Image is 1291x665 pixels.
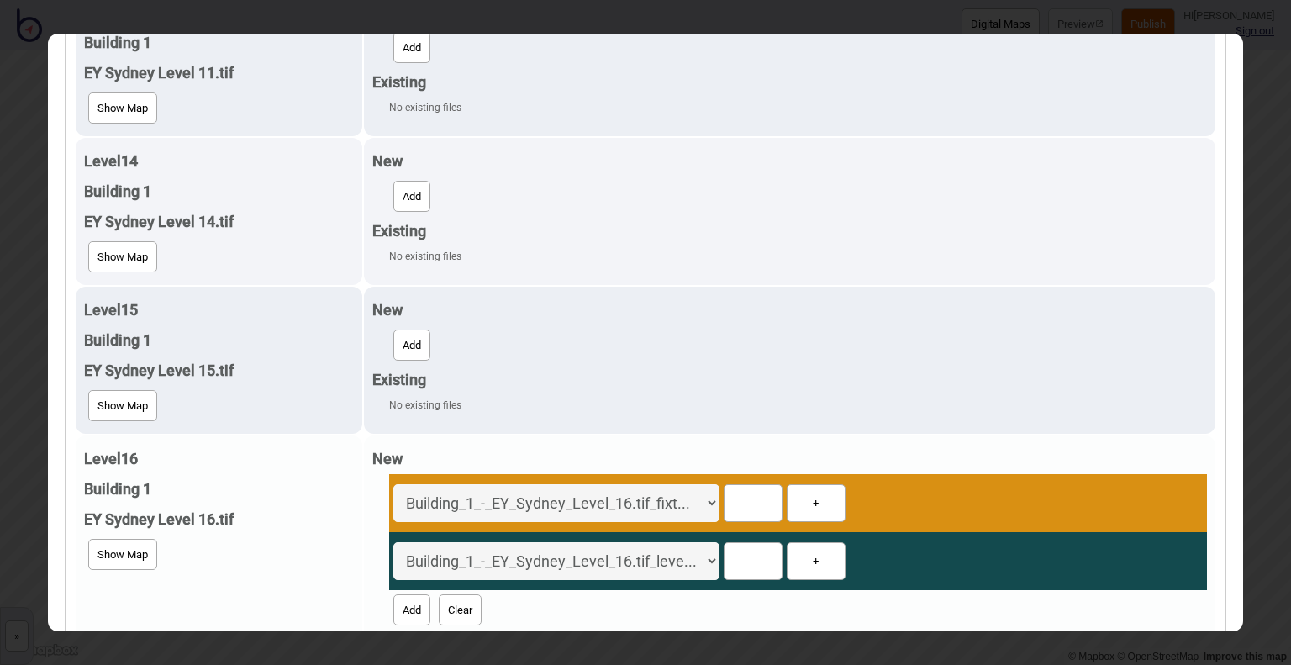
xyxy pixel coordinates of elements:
[84,325,354,356] div: Building 1
[88,241,157,272] button: Show Map
[84,474,354,504] div: Building 1
[393,594,430,625] button: Add
[84,356,354,386] div: EY Sydney Level 15.tif
[393,181,430,212] button: Add
[389,395,1207,415] div: No existing files
[84,177,354,207] div: Building 1
[787,542,846,580] button: +
[88,539,157,570] button: Show Map
[84,207,354,237] div: EY Sydney Level 14.tif
[787,484,846,522] button: +
[84,504,354,535] div: EY Sydney Level 16.tif
[372,301,403,319] strong: New
[393,330,430,361] button: Add
[97,399,148,412] span: Show Map
[389,246,1207,267] div: No existing files
[97,102,148,114] span: Show Map
[88,92,157,124] button: Show Map
[84,444,354,474] div: Level 16
[372,371,426,388] strong: Existing
[84,295,354,325] div: Level 15
[439,594,482,625] button: Clear
[372,73,426,91] strong: Existing
[97,548,148,561] span: Show Map
[372,222,426,240] strong: Existing
[84,58,354,88] div: EY Sydney Level 11.tif
[389,98,1207,118] div: No existing files
[88,390,157,421] button: Show Map
[84,146,354,177] div: Level 14
[393,32,430,63] button: Add
[372,450,403,467] strong: New
[724,542,783,580] button: -
[724,484,783,522] button: -
[84,28,354,58] div: Building 1
[97,251,148,263] span: Show Map
[372,152,403,170] strong: New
